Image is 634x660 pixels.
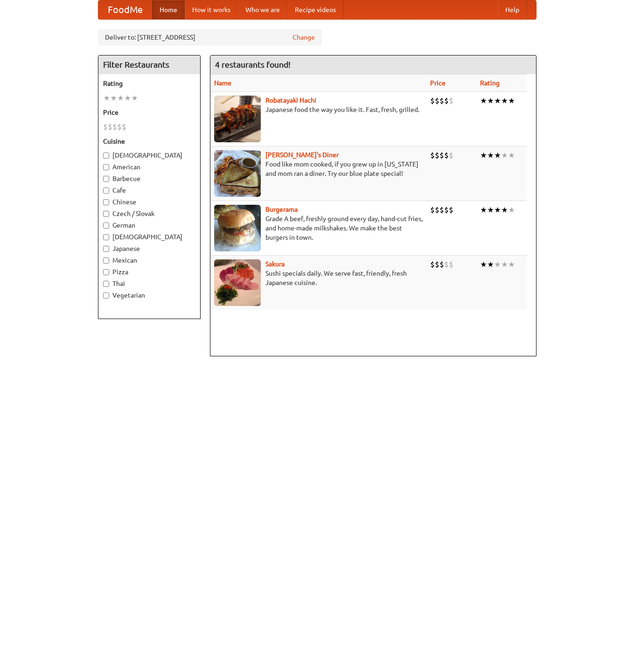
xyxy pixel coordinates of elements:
a: How it works [185,0,238,19]
li: ★ [508,96,515,106]
input: Chinese [103,199,109,205]
label: Chinese [103,197,195,207]
li: $ [444,259,449,270]
li: ★ [508,205,515,215]
label: Pizza [103,267,195,277]
li: ★ [501,96,508,106]
ng-pluralize: 4 restaurants found! [215,60,291,69]
img: burgerama.jpg [214,205,261,251]
a: Help [498,0,527,19]
input: American [103,164,109,170]
label: [DEMOGRAPHIC_DATA] [103,232,195,242]
li: ★ [487,205,494,215]
li: ★ [501,259,508,270]
input: Vegetarian [103,292,109,299]
label: Thai [103,279,195,288]
li: $ [449,205,453,215]
li: $ [444,150,449,160]
input: [DEMOGRAPHIC_DATA] [103,234,109,240]
input: Barbecue [103,176,109,182]
h5: Cuisine [103,137,195,146]
a: Robatayaki Hachi [265,97,316,104]
div: Deliver to: [STREET_ADDRESS] [98,29,322,46]
li: ★ [124,93,131,103]
li: ★ [480,205,487,215]
li: ★ [508,259,515,270]
input: Cafe [103,188,109,194]
li: $ [122,122,126,132]
input: German [103,222,109,229]
li: $ [439,96,444,106]
li: $ [439,150,444,160]
label: American [103,162,195,172]
li: ★ [494,96,501,106]
img: robatayaki.jpg [214,96,261,142]
a: Burgerama [265,206,298,213]
li: $ [449,96,453,106]
a: FoodMe [98,0,152,19]
label: Cafe [103,186,195,195]
li: ★ [487,96,494,106]
a: Who we are [238,0,287,19]
label: Czech / Slovak [103,209,195,218]
li: $ [439,205,444,215]
a: Price [430,79,446,87]
li: ★ [494,150,501,160]
h5: Rating [103,79,195,88]
li: $ [435,150,439,160]
li: $ [112,122,117,132]
li: ★ [480,150,487,160]
li: ★ [103,93,110,103]
p: Sushi specials daily. We serve fast, friendly, fresh Japanese cuisine. [214,269,423,287]
a: Sakura [265,260,285,268]
li: $ [444,96,449,106]
p: Japanese food the way you like it. Fast, fresh, grilled. [214,105,423,114]
li: $ [435,259,439,270]
li: ★ [487,259,494,270]
label: Mexican [103,256,195,265]
h4: Filter Restaurants [98,56,200,74]
li: $ [108,122,112,132]
li: $ [103,122,108,132]
label: German [103,221,195,230]
li: ★ [501,150,508,160]
h5: Price [103,108,195,117]
a: Name [214,79,231,87]
a: Rating [480,79,500,87]
label: Vegetarian [103,291,195,300]
p: Grade A beef, freshly ground every day, hand-cut fries, and home-made milkshakes. We make the bes... [214,214,423,242]
li: ★ [501,205,508,215]
li: ★ [480,96,487,106]
li: ★ [494,259,501,270]
li: $ [444,205,449,215]
label: [DEMOGRAPHIC_DATA] [103,151,195,160]
li: $ [117,122,122,132]
li: ★ [480,259,487,270]
li: ★ [117,93,124,103]
label: Barbecue [103,174,195,183]
input: Thai [103,281,109,287]
input: [DEMOGRAPHIC_DATA] [103,153,109,159]
a: Change [293,33,315,42]
label: Japanese [103,244,195,253]
li: $ [430,96,435,106]
li: $ [430,150,435,160]
input: Czech / Slovak [103,211,109,217]
li: ★ [110,93,117,103]
li: $ [449,259,453,270]
img: sallys.jpg [214,150,261,197]
li: $ [435,96,439,106]
li: $ [439,259,444,270]
input: Pizza [103,269,109,275]
li: ★ [494,205,501,215]
input: Japanese [103,246,109,252]
li: $ [449,150,453,160]
a: Home [152,0,185,19]
input: Mexican [103,257,109,264]
li: ★ [508,150,515,160]
li: $ [435,205,439,215]
a: [PERSON_NAME]'s Diner [265,151,339,159]
a: Recipe videos [287,0,343,19]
